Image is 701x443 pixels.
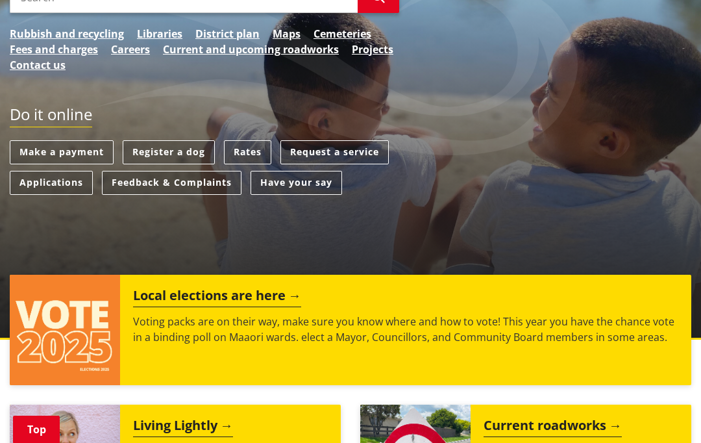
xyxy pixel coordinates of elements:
[10,140,114,164] a: Make a payment
[10,42,98,57] a: Fees and charges
[352,42,393,57] a: Projects
[195,26,260,42] a: District plan
[280,140,389,164] a: Request a service
[224,140,271,164] a: Rates
[123,140,215,164] a: Register a dog
[273,26,301,42] a: Maps
[10,171,93,195] a: Applications
[133,288,301,307] h2: Local elections are here
[314,26,371,42] a: Cemeteries
[251,171,342,195] a: Have your say
[102,171,241,195] a: Feedback & Complaints
[484,418,622,437] h2: Current roadworks
[13,416,60,443] a: Top
[111,42,150,57] a: Careers
[10,57,66,73] a: Contact us
[137,26,182,42] a: Libraries
[10,26,124,42] a: Rubbish and recycling
[133,314,678,345] p: Voting packs are on their way, make sure you know where and how to vote! This year you have the c...
[133,418,233,437] h2: Living Lightly
[10,275,120,385] img: Vote 2025
[641,388,688,435] iframe: Messenger Launcher
[10,105,92,128] h2: Do it online
[163,42,339,57] a: Current and upcoming roadworks
[10,275,691,385] a: Local elections are here Voting packs are on their way, make sure you know where and how to vote!...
